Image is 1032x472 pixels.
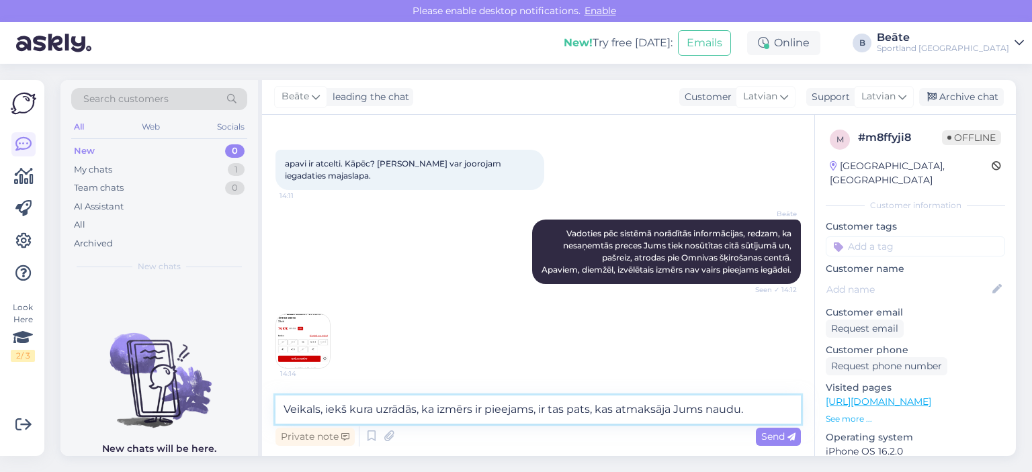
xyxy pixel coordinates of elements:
p: Customer tags [826,220,1005,234]
span: Latvian [743,89,777,104]
span: apavi ir atcelti. Kāpēc? [PERSON_NAME] var joorojam iegadaties majaslapa. [285,158,503,181]
div: 2 / 3 [11,350,35,362]
div: New [74,144,95,158]
img: Askly Logo [11,91,36,116]
div: Sportland [GEOGRAPHIC_DATA] [877,43,1009,54]
b: New! [564,36,593,49]
div: # m8ffyji8 [858,130,942,146]
span: Beāte [746,209,797,219]
span: m [836,134,844,144]
div: leading the chat [327,90,409,104]
span: Send [761,430,795,442]
div: Support [806,90,850,104]
p: See more ... [826,413,1005,425]
div: Try free [DATE]: [564,35,673,51]
a: [URL][DOMAIN_NAME] [826,395,931,408]
p: New chats will be here. [102,442,216,456]
span: Latvian [861,89,896,104]
div: Archive chat [919,88,1004,106]
span: New chats [138,261,181,273]
div: Customer [679,90,732,104]
div: 0 [225,144,245,158]
span: Offline [942,130,1001,145]
p: Operating system [826,430,1005,444]
img: Attachment [276,314,330,368]
span: 14:14 [280,369,331,379]
div: Request email [826,320,904,338]
div: Team chats [74,181,124,195]
div: 0 [225,181,245,195]
div: All [74,218,85,232]
span: Seen ✓ 14:12 [746,285,797,295]
div: [GEOGRAPHIC_DATA], [GEOGRAPHIC_DATA] [830,159,992,187]
span: Beāte [282,89,309,104]
div: My chats [74,163,112,177]
p: iPhone OS 16.2.0 [826,444,1005,459]
p: Customer email [826,305,1005,320]
div: 1 [228,163,245,177]
span: Enable [580,5,620,17]
a: BeāteSportland [GEOGRAPHIC_DATA] [877,32,1024,54]
p: Customer phone [826,343,1005,357]
textarea: Veikals, iekš kura uzrādās, ka izmērs ir pieejams, ir tas pats, kas atmaksāja Jums naudu [275,395,801,424]
input: Add name [826,282,990,297]
span: Search customers [83,92,169,106]
div: Archived [74,237,113,250]
div: Look Here [11,301,35,362]
img: No chats [60,309,258,430]
span: 14:11 [279,191,330,201]
div: All [71,118,87,136]
input: Add a tag [826,236,1005,256]
div: B [853,34,871,52]
div: Request phone number [826,357,947,375]
p: Customer name [826,262,1005,276]
button: Emails [678,30,731,56]
div: Beāte [877,32,1009,43]
span: Vadoties pēc sistēmā norādītās informācijas, redzam, ka nesaņemtās preces Jums tiek nosūtītas cit... [542,228,793,275]
div: Online [747,31,820,55]
div: Web [139,118,163,136]
div: Private note [275,428,355,446]
div: AI Assistant [74,200,124,214]
div: Customer information [826,199,1005,211]
div: Socials [214,118,247,136]
p: Visited pages [826,381,1005,395]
